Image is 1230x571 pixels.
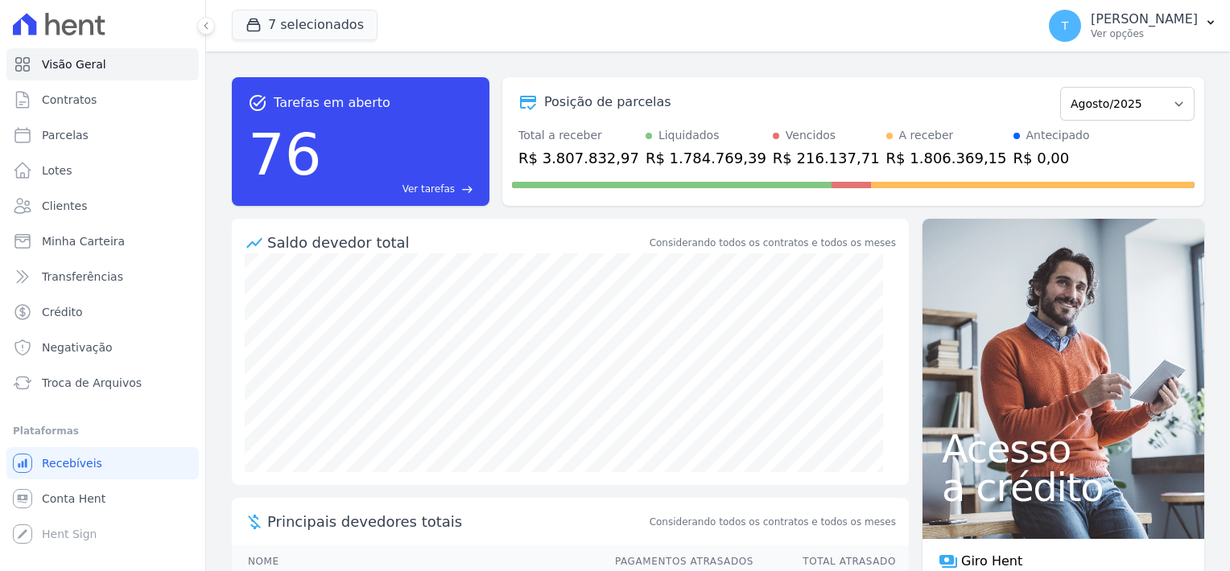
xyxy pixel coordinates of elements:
a: Clientes [6,190,199,222]
a: Parcelas [6,119,199,151]
div: Liquidados [658,127,720,144]
div: R$ 0,00 [1013,147,1090,169]
div: Saldo devedor total [267,232,646,253]
a: Minha Carteira [6,225,199,257]
div: A receber [899,127,954,144]
span: Ver tarefas [402,182,455,196]
div: Considerando todos os contratos e todos os meses [650,236,896,250]
div: Posição de parcelas [544,92,671,112]
div: R$ 1.806.369,15 [886,147,1007,169]
span: Contratos [42,92,97,108]
span: Troca de Arquivos [42,375,142,391]
button: 7 selecionados [232,10,378,40]
a: Lotes [6,154,199,187]
a: Ver tarefas east [328,182,473,196]
a: Visão Geral [6,48,199,80]
div: R$ 216.137,71 [773,147,880,169]
span: Lotes [42,162,72,179]
span: Crédito [42,304,83,320]
span: Acesso [942,429,1185,468]
div: Vencidos [786,127,836,144]
div: Antecipado [1026,127,1090,144]
div: R$ 3.807.832,97 [518,147,639,169]
span: Principais devedores totais [267,511,646,532]
span: Conta Hent [42,491,105,507]
div: R$ 1.784.769,39 [646,147,766,169]
a: Transferências [6,261,199,293]
a: Crédito [6,296,199,328]
span: Considerando todos os contratos e todos os meses [650,515,896,529]
div: Total a receber [518,127,639,144]
span: Giro Hent [961,552,1022,571]
a: Conta Hent [6,483,199,515]
span: Tarefas em aberto [274,93,390,113]
span: Transferências [42,269,123,285]
span: a crédito [942,468,1185,507]
span: east [461,183,473,195]
span: T [1062,20,1069,31]
span: Recebíveis [42,455,102,471]
span: Clientes [42,198,87,214]
p: [PERSON_NAME] [1091,11,1198,27]
a: Recebíveis [6,447,199,479]
div: Plataformas [13,421,192,441]
span: Visão Geral [42,56,106,72]
a: Contratos [6,84,199,116]
a: Troca de Arquivos [6,367,199,399]
button: T [PERSON_NAME] Ver opções [1036,3,1230,48]
a: Negativação [6,331,199,364]
span: Parcelas [42,127,89,143]
p: Ver opções [1091,27,1198,40]
span: Minha Carteira [42,233,125,249]
span: task_alt [248,93,267,113]
div: 76 [248,113,322,196]
span: Negativação [42,339,113,355]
